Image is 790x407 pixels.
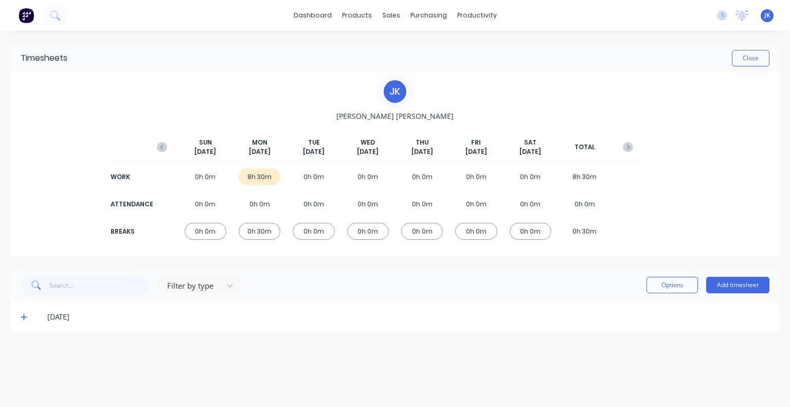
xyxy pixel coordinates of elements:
[49,275,150,295] input: Search...
[401,196,443,213] div: 0h 0m
[347,223,389,240] div: 0h 0m
[377,8,405,23] div: sales
[347,168,389,185] div: 0h 0m
[21,52,67,64] div: Timesheets
[185,168,226,185] div: 0h 0m
[519,147,541,156] span: [DATE]
[337,8,377,23] div: products
[401,168,443,185] div: 0h 0m
[416,138,428,147] span: THU
[111,227,152,236] div: BREAKS
[732,50,769,66] button: Close
[252,138,267,147] span: MON
[361,138,375,147] span: WED
[510,196,551,213] div: 0h 0m
[510,223,551,240] div: 0h 0m
[452,8,502,23] div: productivity
[239,223,280,240] div: 0h 30m
[308,138,320,147] span: TUE
[336,111,454,121] span: [PERSON_NAME] [PERSON_NAME]
[347,196,389,213] div: 0h 0m
[564,168,605,185] div: 8h 30m
[647,277,698,293] button: Options
[293,168,334,185] div: 0h 0m
[47,311,769,323] div: [DATE]
[185,196,226,213] div: 0h 0m
[19,8,34,23] img: Factory
[455,196,497,213] div: 0h 0m
[471,138,481,147] span: FRI
[303,147,325,156] span: [DATE]
[199,138,212,147] span: SUN
[185,223,226,240] div: 0h 0m
[764,11,770,20] span: JK
[111,172,152,182] div: WORK
[239,196,280,213] div: 0h 0m
[455,223,497,240] div: 0h 0m
[289,8,337,23] a: dashboard
[564,196,605,213] div: 0h 0m
[239,168,280,185] div: 8h 30m
[465,147,487,156] span: [DATE]
[293,196,334,213] div: 0h 0m
[405,8,452,23] div: purchasing
[706,277,769,293] button: Add timesheet
[357,147,379,156] span: [DATE]
[524,138,536,147] span: SAT
[574,143,595,152] span: TOTAL
[293,223,334,240] div: 0h 0m
[382,79,408,104] div: J K
[194,147,216,156] span: [DATE]
[111,200,152,209] div: ATTENDANCE
[564,223,605,240] div: 0h 30m
[401,223,443,240] div: 0h 0m
[455,168,497,185] div: 0h 0m
[510,168,551,185] div: 0h 0m
[411,147,433,156] span: [DATE]
[249,147,271,156] span: [DATE]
